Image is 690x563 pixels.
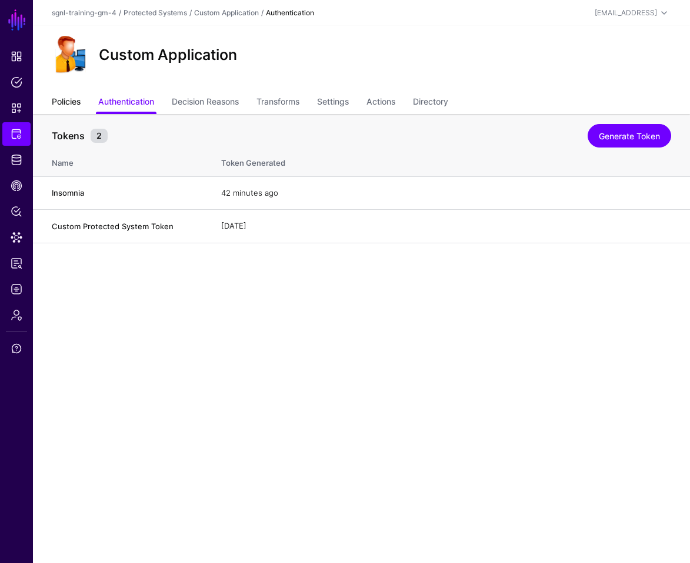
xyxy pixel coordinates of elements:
[116,8,124,18] div: /
[11,232,22,243] span: Data Lens
[98,92,154,114] a: Authentication
[2,148,31,172] a: Identity Data Fabric
[11,128,22,140] span: Protected Systems
[2,277,31,301] a: Logs
[194,8,259,17] a: Custom Application
[2,174,31,197] a: CAEP Hub
[52,92,81,114] a: Policies
[172,92,239,114] a: Decision Reasons
[2,71,31,94] a: Policies
[2,252,31,275] a: Reports
[2,45,31,68] a: Dashboard
[33,146,209,176] th: Name
[266,8,314,17] strong: Authentication
[595,8,657,18] div: [EMAIL_ADDRESS]
[2,303,31,327] a: Admin
[91,129,108,143] small: 2
[259,8,266,18] div: /
[2,226,31,249] a: Data Lens
[413,92,448,114] a: Directory
[11,309,22,321] span: Admin
[11,51,22,62] span: Dashboard
[221,188,278,197] span: 42 minutes ago
[52,36,89,73] img: svg+xml;base64,PHN2ZyB3aWR0aD0iOTgiIGhlaWdodD0iMTIyIiB2aWV3Qm94PSIwIDAgOTggMTIyIiBmaWxsPSJub25lIi...
[2,200,31,223] a: Policy Lens
[124,8,187,17] a: Protected Systems
[366,92,395,114] a: Actions
[209,146,690,176] th: Token Generated
[11,76,22,88] span: Policies
[11,102,22,114] span: Snippets
[11,206,22,217] span: Policy Lens
[2,122,31,146] a: Protected Systems
[7,7,27,33] a: SGNL
[221,221,246,230] span: [DATE]
[187,8,194,18] div: /
[256,92,299,114] a: Transforms
[11,257,22,269] span: Reports
[11,343,22,354] span: Support
[49,129,88,143] span: Tokens
[52,187,198,198] h4: Insomnia
[11,154,22,166] span: Identity Data Fabric
[317,92,349,114] a: Settings
[52,8,116,17] a: sgnl-training-gm-4
[588,124,671,148] a: Generate Token
[99,46,237,63] h2: Custom Application
[11,180,22,192] span: CAEP Hub
[2,96,31,120] a: Snippets
[52,221,198,232] h4: Custom Protected System Token
[11,283,22,295] span: Logs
